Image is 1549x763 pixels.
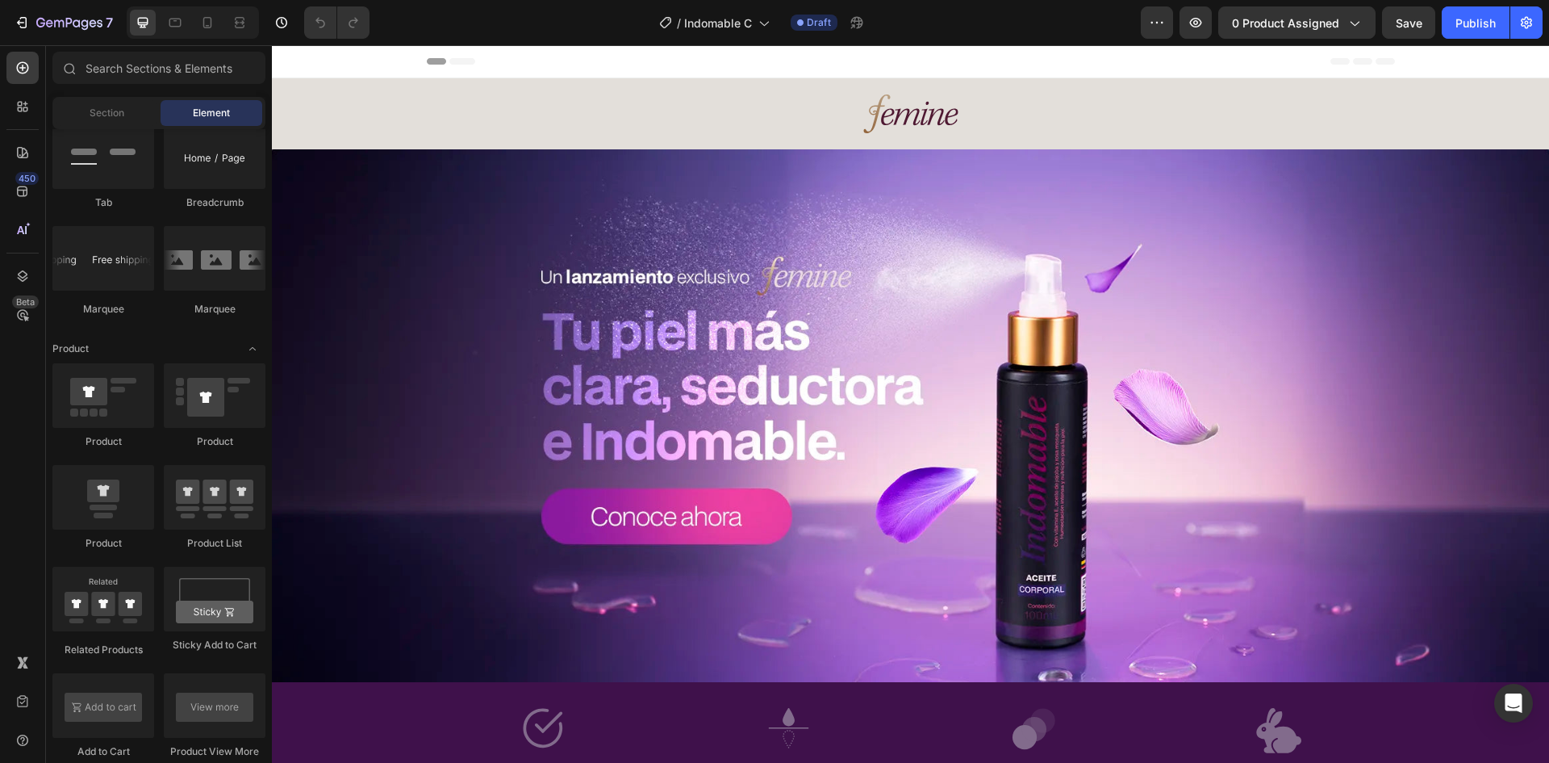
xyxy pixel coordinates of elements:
[1494,684,1533,723] div: Open Intercom Messenger
[1382,6,1435,39] button: Save
[807,15,831,30] span: Draft
[1442,6,1509,39] button: Publish
[164,744,265,759] div: Product View More
[164,195,265,210] div: Breadcrumb
[52,52,265,84] input: Search Sections & Elements
[1232,15,1339,31] span: 0 product assigned
[164,638,265,652] div: Sticky Add to Cart
[52,434,154,449] div: Product
[495,663,537,703] img: gempages_579749800392524548-7538799f-fcf5-436f-9445-4b1770b28a90.svg
[52,643,154,657] div: Related Products
[52,302,154,317] div: Marquee
[164,434,265,449] div: Product
[677,15,681,31] span: /
[739,663,784,705] img: gempages_579749800392524548-899c6625-f055-4b93-bcd2-8e0a21508943.svg
[1218,6,1376,39] button: 0 product assigned
[52,536,154,551] div: Product
[1396,16,1422,30] span: Save
[304,6,370,39] div: Undo/Redo
[272,45,1549,763] iframe: Design area
[157,713,386,753] p: Testeado dermatológicamente.
[106,13,113,32] p: 7
[591,49,687,88] img: gempages_579749800392524548-83f0c1a6-2b8f-4960-808a-7b66b7616f43.svg
[402,713,631,733] p: Absorbe al instante
[6,6,120,39] button: 7
[52,195,154,210] div: Tab
[52,342,89,356] span: Product
[684,15,752,31] span: Indomable C
[251,663,291,703] img: gempages_579749800392524548-fd93c5e9-eba1-482c-ba99-de0447378082.svg
[164,536,265,551] div: Product List
[984,663,1029,708] img: gempages_579749800392524548-373290c5-2a69-4cb3-92c7-ecff588c320a.svg
[1455,15,1496,31] div: Publish
[193,106,230,120] span: Element
[12,296,39,308] div: Beta
[164,302,265,317] div: Marquee
[15,172,39,185] div: 450
[52,744,154,759] div: Add to Cart
[647,715,876,755] p: Para todos los tipos y tonos [PERSON_NAME]
[240,336,265,362] span: Toggle open
[90,106,124,120] span: Section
